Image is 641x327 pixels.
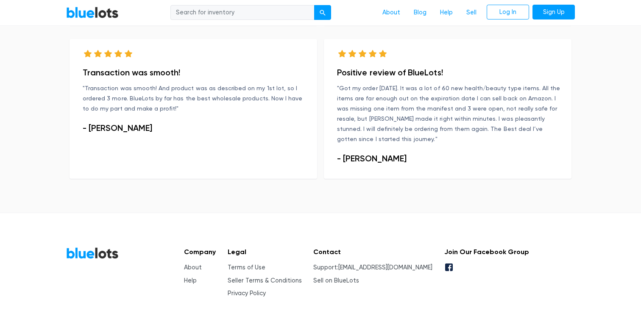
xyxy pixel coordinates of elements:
a: Privacy Policy [228,290,266,297]
a: [EMAIL_ADDRESS][DOMAIN_NAME] [338,264,432,271]
a: Sell on BlueLots [313,277,359,284]
a: Log In [487,5,529,20]
a: About [184,264,202,271]
a: Sign Up [532,5,575,20]
a: BlueLots [66,247,119,259]
h3: - [PERSON_NAME] [337,153,563,163]
h4: Transaction was smooth! [83,67,309,78]
h5: Company [184,248,216,256]
h5: Contact [313,248,432,256]
p: "Transaction was smooth! And product was as described on my 1st lot, so I ordered 3 more. BlueLot... [83,83,309,114]
a: Sell [460,5,483,21]
a: BlueLots [66,6,119,19]
a: Terms of Use [228,264,265,271]
h3: - [PERSON_NAME] [83,123,309,133]
a: Help [184,277,197,284]
p: "Got my order [DATE]. It was a lot of 60 new health/beauty type items. All the items are far enou... [337,83,563,144]
h5: Join Our Facebook Group [444,248,529,256]
h5: Legal [228,248,302,256]
a: Blog [407,5,433,21]
input: Search for inventory [170,5,315,20]
li: Support: [313,263,432,272]
a: About [376,5,407,21]
a: Seller Terms & Conditions [228,277,302,284]
h4: Positive review of BlueLots! [337,67,563,78]
a: Help [433,5,460,21]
